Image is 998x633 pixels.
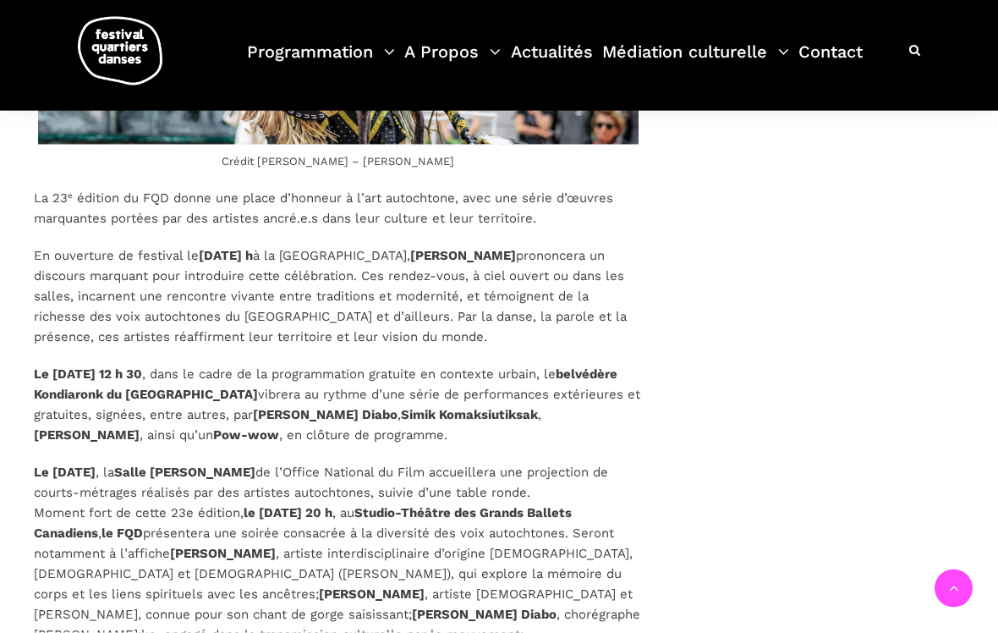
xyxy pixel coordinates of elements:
[34,427,140,443] strong: [PERSON_NAME]
[798,37,863,87] a: Contact
[244,505,332,520] strong: le [DATE] 20 h
[78,17,162,85] img: logo-fqd-med
[114,465,255,480] strong: Salle [PERSON_NAME]
[247,37,395,87] a: Programmation
[410,248,516,263] strong: [PERSON_NAME]
[199,248,253,263] strong: [DATE] h
[34,364,643,445] p: , dans le cadre de la programmation gratuite en contexte urbain, le vibrera au rythme d’une série...
[511,37,593,87] a: Actualités
[34,465,96,480] strong: Le [DATE]
[34,188,643,228] p: La 23ᵉ édition du FQD donne une place d’honneur à l’art autochtone, avec une série d’œuvres marqu...
[213,427,279,443] strong: Pow-wow
[412,607,557,622] strong: [PERSON_NAME] Diabo
[401,407,538,422] strong: Simik Komaksiutiksak
[602,37,789,87] a: Médiation culturelle
[34,245,643,347] p: En ouverture de festival le à la [GEOGRAPHIC_DATA], prononcera un discours marquant pour introdui...
[101,526,143,541] strong: le FQD
[404,37,501,87] a: A Propos
[34,152,643,171] figcaption: Crédit [PERSON_NAME] – [PERSON_NAME]
[319,586,425,602] strong: [PERSON_NAME]
[253,407,398,422] strong: [PERSON_NAME] Diabo
[34,366,142,382] strong: Le [DATE] 12 h 30
[170,546,276,561] strong: [PERSON_NAME]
